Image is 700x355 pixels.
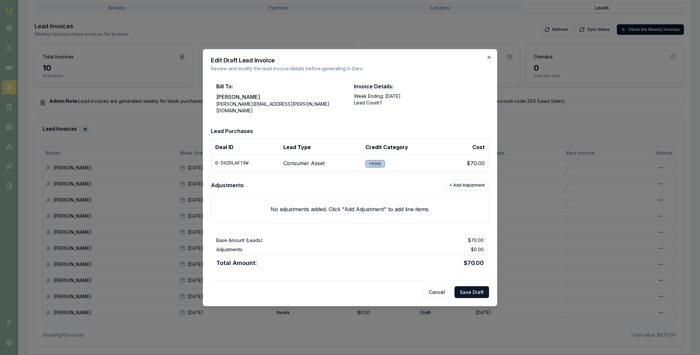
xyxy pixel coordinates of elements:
[423,286,451,298] button: Cancel
[216,82,346,90] h3: Bill To:
[471,246,484,253] span: $0.00
[354,82,484,90] h3: Invoice Details:
[211,181,244,189] h3: Adjustments
[211,57,489,63] h2: Edit Draft Lead Invoice
[211,127,489,135] h3: Lead Purchases
[279,155,361,171] td: Consumer Asset
[216,258,257,267] span: Total Amount:
[211,139,279,155] th: Deal ID
[468,237,484,243] span: $70.00
[216,93,346,100] p: [PERSON_NAME]
[216,237,264,243] span: Base Amount (Leads):
[216,246,243,253] span: Adjustments:
[362,139,446,155] th: Credit Category
[365,160,385,167] div: PRIME
[279,139,361,155] th: Lead Type
[211,65,489,72] p: Review and modify the lead invoice details before generating in Xero.
[216,100,346,114] p: [PERSON_NAME][EMAIL_ADDRESS][PERSON_NAME][DOMAIN_NAME]
[464,258,484,267] span: $70.00
[354,93,484,99] p: Week Ending: [DATE]
[446,139,489,155] th: Cost
[445,180,489,190] button: + Add Adjustment
[211,194,489,224] div: No adjustments added. Click "Add Adjustment" to add line items.
[455,286,489,298] button: Save Draft
[446,155,489,171] td: $70.00
[354,99,484,106] p: Lead Count: 1
[211,155,279,171] td: D-5XZRLAF74W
